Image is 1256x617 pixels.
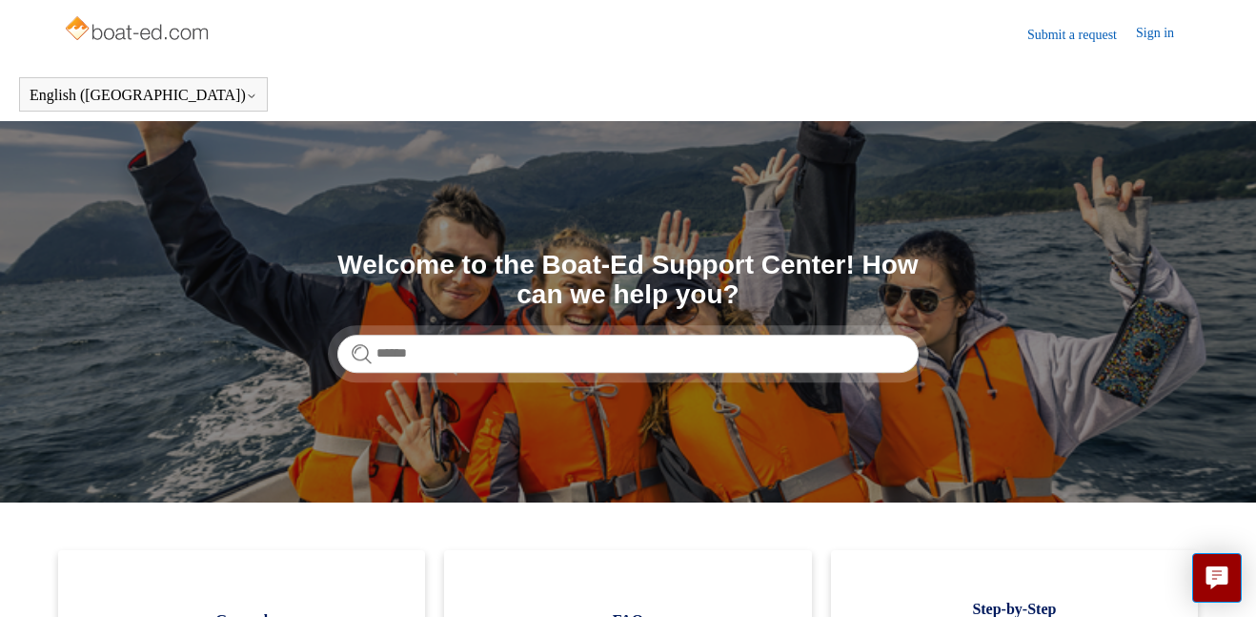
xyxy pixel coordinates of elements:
a: Sign in [1136,23,1193,46]
button: Live chat [1192,553,1242,603]
h1: Welcome to the Boat-Ed Support Center! How can we help you? [337,251,919,310]
a: Submit a request [1027,25,1136,45]
input: Search [337,335,919,373]
img: Boat-Ed Help Center home page [63,11,214,50]
button: English ([GEOGRAPHIC_DATA]) [30,87,257,104]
